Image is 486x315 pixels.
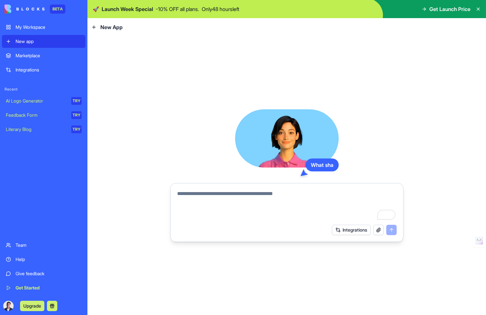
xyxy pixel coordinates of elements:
button: Integrations [332,225,371,235]
span: Recent [2,87,85,92]
span: Launch Week Special [102,5,153,13]
p: Only 48 hours left [202,5,239,13]
a: Literary BlogTRY [2,123,85,136]
div: Team [16,242,82,248]
div: What sha [306,158,339,171]
img: ACg8ocJ5UN3jHLLl2DKEhWsiRAEXFz5D8KW7q2vklEbZVOxzWs3s-Ss=s96-c [3,301,14,311]
a: New app [2,35,85,48]
a: AI Logo GeneratorTRY [2,94,85,107]
div: Integrations [16,67,82,73]
div: TRY [71,125,82,133]
div: Feedback Form [6,112,67,118]
div: Marketplace [16,52,82,59]
a: Give feedback [2,267,85,280]
div: My Workspace [16,24,82,30]
div: Get Started [16,285,82,291]
a: BETA [5,5,65,14]
div: Help [16,256,82,263]
div: AI Logo Generator [6,98,67,104]
div: TRY [71,97,82,105]
span: New App [100,23,123,31]
a: Feedback FormTRY [2,109,85,122]
button: Upgrade [20,301,44,311]
a: My Workspace [2,21,85,34]
textarea: To enrich screen reader interactions, please activate Accessibility in Grammarly extension settings [177,190,397,221]
a: Team [2,239,85,252]
a: Integrations [2,63,85,76]
div: New app [16,38,82,45]
a: Help [2,253,85,266]
div: Give feedback [16,270,82,277]
span: Get Launch Price [429,5,470,13]
a: Get Started [2,281,85,294]
div: BETA [50,5,65,14]
a: Marketplace [2,49,85,62]
p: - 10 % OFF all plans. [156,5,199,13]
img: logo [5,5,45,14]
span: 🚀 [93,5,99,13]
a: Upgrade [20,302,44,309]
div: TRY [71,111,82,119]
div: Literary Blog [6,126,67,133]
